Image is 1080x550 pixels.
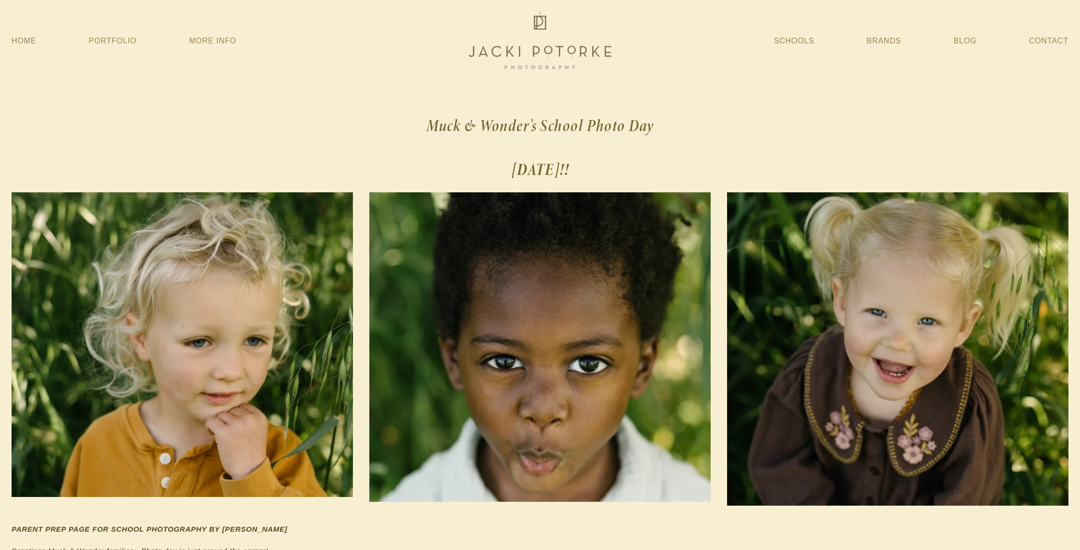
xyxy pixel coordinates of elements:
[954,32,977,50] a: Blog
[189,32,236,50] a: More Info
[12,525,287,533] em: PARENT PREP PAGE FOR SCHOOL PHOTOGRAPHY BY [PERSON_NAME]
[511,158,569,181] strong: [DATE]!!
[463,10,617,72] img: Jacki Potorke Sacramento Family Photographer
[12,32,36,50] a: Home
[1029,32,1068,50] a: Contact
[867,32,901,50] a: Brands
[774,32,814,50] a: Schools
[12,111,1068,140] h2: Muck & Wonder’s School Photo Day
[89,37,136,45] a: Portfolio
